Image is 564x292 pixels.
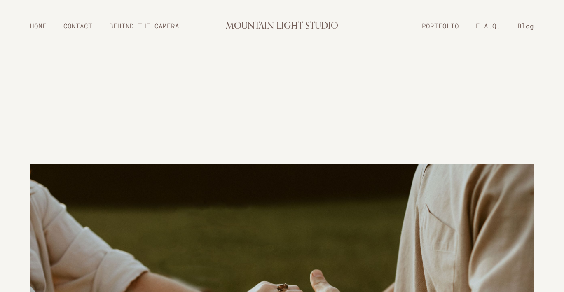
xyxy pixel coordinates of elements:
[509,19,543,33] a: Blog
[55,19,101,33] a: CONTACT
[21,19,55,33] a: HOME
[101,19,187,33] a: BEHIND THE CAMERA
[414,19,468,33] a: PORTFOLIO
[468,19,509,33] a: F.A.Q.
[226,15,338,37] a: MOUNTAIN LIGHT STUDIO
